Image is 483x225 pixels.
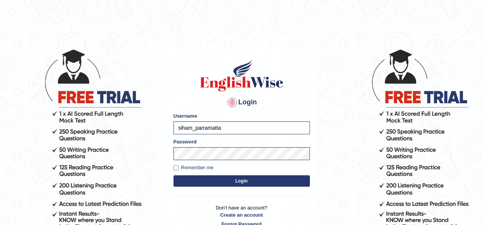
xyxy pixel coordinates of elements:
[174,175,310,187] button: Login
[174,112,197,120] label: Username
[174,165,178,170] input: Remember me
[174,138,197,145] label: Password
[174,211,310,219] a: Create an account
[174,96,310,109] h4: Login
[199,58,285,93] img: Logo of English Wise sign in for intelligent practice with AI
[174,164,214,172] label: Remember me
